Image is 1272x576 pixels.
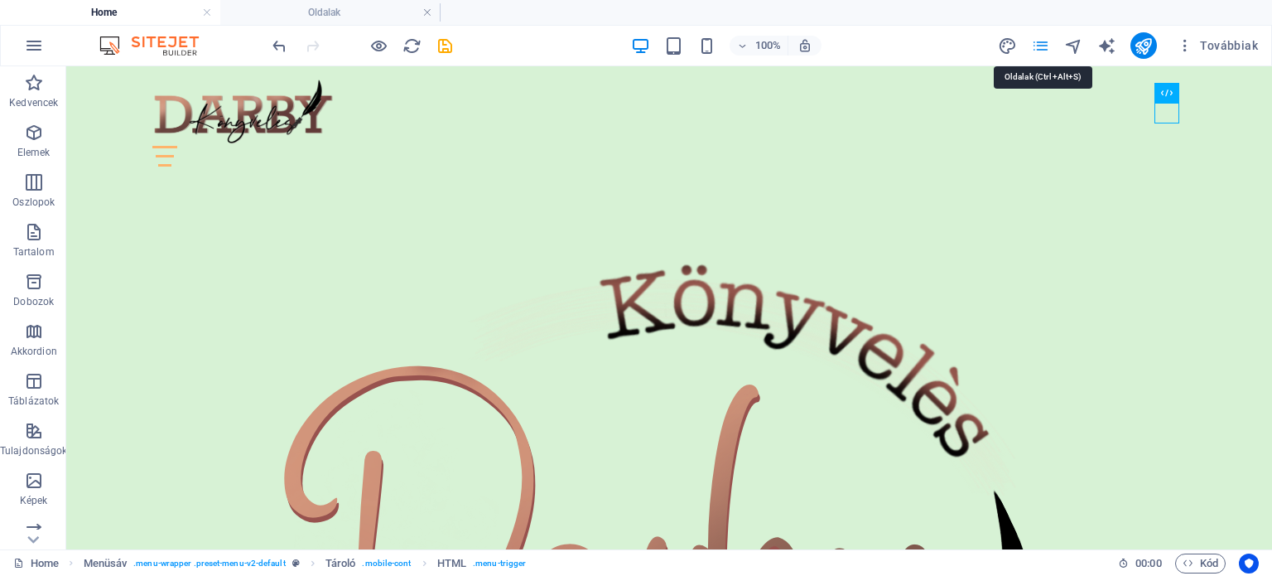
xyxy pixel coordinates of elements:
[362,554,411,574] span: . mobile-cont
[292,559,300,568] i: Ez az elem egy testreszabható előre beállítás
[402,36,422,56] i: Weboldal újratöltése
[1147,557,1149,569] span: :
[1118,554,1162,574] h6: Munkamenet idő
[1170,32,1265,59] button: Továbbiak
[797,38,812,53] i: Átméretezés esetén automatikusan beállítja a nagyítási szintet a választott eszköznek megfelelően.
[369,36,388,56] button: Kattintson ide az előnézeti módból való kilépéshez és a szerkesztés folytatásához
[1177,37,1258,54] span: Továbbiak
[435,36,455,56] button: save
[9,96,58,109] p: Kedvencek
[1134,36,1153,56] i: Közzététel
[13,554,59,574] a: Kattintson a kijelölés megszüntetéséhez. Dupla kattintás az oldalak megnyitásához
[402,36,422,56] button: reload
[220,3,441,22] h4: Oldalak
[269,36,289,56] button: undo
[1239,554,1259,574] button: Usercentrics
[133,554,285,574] span: . menu-wrapper .preset-menu-v2-default
[1064,36,1083,56] i: Navigátor
[998,36,1017,56] i: Tervezés (Ctrl+Alt+Y)
[84,554,128,574] span: Kattintson a kijelöléshez. Dupla kattintás az szerkesztéshez
[20,494,48,507] p: Képek
[11,345,57,358] p: Akkordion
[12,196,55,209] p: Oszlopok
[8,394,59,408] p: Táblázatok
[1097,36,1117,56] button: text_generator
[473,554,526,574] span: . menu-trigger
[998,36,1018,56] button: design
[436,36,455,56] i: Mentés (Ctrl+S)
[270,36,289,56] i: Visszavonás: Oldalak módosítása (Ctrl+Z)
[730,36,788,56] button: 100%
[1130,32,1157,59] button: publish
[1031,36,1051,56] button: pages
[84,554,527,574] nav: breadcrumb
[95,36,219,56] img: Editor Logo
[1097,36,1116,56] i: AI Writer
[1135,554,1161,574] span: 00 00
[437,554,466,574] span: Kattintson a kijelöléshez. Dupla kattintás az szerkesztéshez
[1183,554,1218,574] span: Kód
[325,554,356,574] span: Kattintson a kijelöléshez. Dupla kattintás az szerkesztéshez
[754,36,781,56] h6: 100%
[13,245,55,259] p: Tartalom
[13,295,54,308] p: Dobozok
[1064,36,1084,56] button: navigator
[17,146,51,159] p: Elemek
[1175,554,1226,574] button: Kód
